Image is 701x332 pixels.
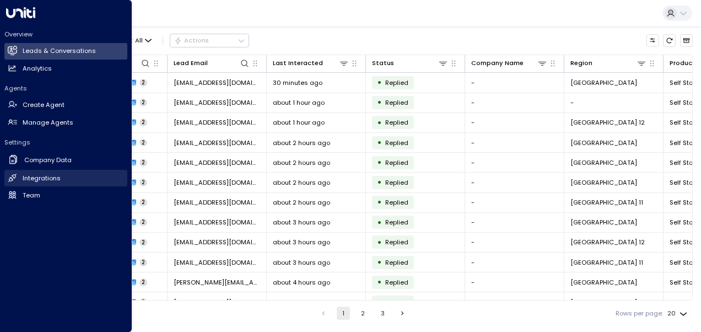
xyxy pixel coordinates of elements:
[174,58,250,68] div: Lead Email
[273,238,330,247] span: about 3 hours ago
[377,275,382,290] div: •
[4,151,127,169] a: Company Data
[465,253,564,272] td: -
[174,198,260,207] span: annmarieocallaghan56@gmail.com
[680,34,693,47] button: Archived Leads
[663,34,676,47] span: Refresh
[24,156,72,165] h2: Company Data
[273,158,330,167] span: about 2 hours ago
[174,178,260,187] span: s.turner893@gmail.com
[317,307,409,320] nav: pagination navigation
[174,98,260,107] span: dareckipl@icloud.com
[174,218,260,227] span: jcbyrnes6626@gmail.com
[170,34,249,47] div: Button group with a nested menu
[385,158,408,167] span: Replied
[273,298,330,307] span: about 4 hours ago
[465,292,564,312] td: -
[385,178,408,187] span: Replied
[139,179,147,186] span: 2
[377,255,382,270] div: •
[139,298,147,306] span: 2
[135,37,143,44] span: All
[372,58,394,68] div: Status
[570,138,637,147] span: Liffey Valley
[174,58,208,68] div: Lead Email
[273,78,322,87] span: 30 minutes ago
[465,73,564,92] td: -
[174,78,260,87] span: rob@stora.co
[465,213,564,232] td: -
[23,174,61,183] h2: Integrations
[570,118,645,127] span: Dublin 12
[139,99,147,106] span: 2
[377,75,382,90] div: •
[174,118,260,127] span: kymmie89@hotmail.com
[385,198,408,207] span: Replied
[4,84,127,93] h2: Agents
[385,218,408,227] span: Replied
[372,58,448,68] div: Status
[4,30,127,39] h2: Overview
[570,198,643,207] span: Dublin 11
[174,238,260,247] span: meinkyiv@gmail.com
[174,158,260,167] span: robertangland@icloud.com
[570,258,643,267] span: Dublin 11
[273,258,330,267] span: about 3 hours ago
[4,43,127,60] a: Leads & Conversations
[4,138,127,147] h2: Settings
[174,258,260,267] span: viosimc@gmail.com
[570,298,637,307] span: Belfast
[471,58,547,68] div: Company Name
[465,133,564,152] td: -
[385,278,408,287] span: Replied
[174,298,260,307] span: greenemerald110@gmail.com
[170,34,249,47] button: Actions
[570,58,646,68] div: Region
[273,278,330,287] span: about 4 hours ago
[616,309,663,318] label: Rows per page:
[465,173,564,192] td: -
[139,218,147,226] span: 2
[570,158,637,167] span: Galway
[139,79,147,87] span: 2
[273,198,330,207] span: about 2 hours ago
[385,298,408,307] span: Replied
[385,238,408,247] span: Replied
[273,178,330,187] span: about 2 hours ago
[139,159,147,167] span: 2
[670,58,695,68] div: Product
[174,278,260,287] span: tyler@tylerjohnson.com
[23,118,73,127] h2: Manage Agents
[377,135,382,150] div: •
[273,118,325,127] span: about 1 hour ago
[570,278,637,287] span: Galway
[377,235,382,250] div: •
[4,170,127,186] a: Integrations
[385,258,408,267] span: Replied
[377,294,382,309] div: •
[139,139,147,147] span: 2
[377,155,382,170] div: •
[465,193,564,212] td: -
[4,114,127,131] a: Manage Agents
[570,58,592,68] div: Region
[139,239,147,247] span: 2
[564,93,664,113] td: -
[139,279,147,286] span: 2
[465,233,564,252] td: -
[465,272,564,292] td: -
[667,307,689,320] div: 20
[377,195,382,210] div: •
[570,238,645,247] span: Dublin 12
[273,98,325,107] span: about 1 hour ago
[23,64,52,73] h2: Analytics
[646,34,659,47] button: Customize
[385,118,408,127] span: Replied
[273,218,330,227] span: about 3 hours ago
[465,93,564,113] td: -
[273,138,330,147] span: about 2 hours ago
[377,175,382,190] div: •
[471,58,524,68] div: Company Name
[465,153,564,172] td: -
[385,78,408,87] span: Replied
